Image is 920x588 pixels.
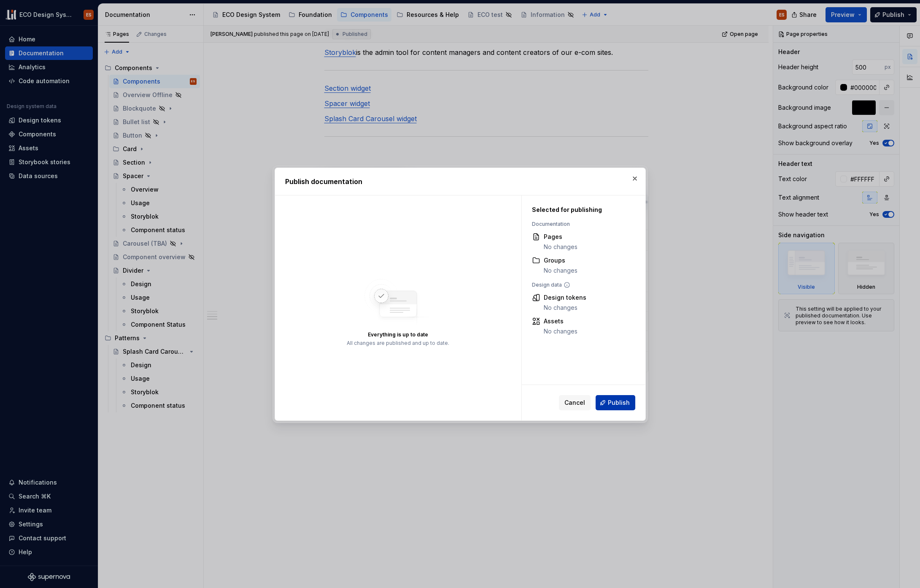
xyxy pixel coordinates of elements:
[544,327,577,336] div: No changes
[596,395,635,410] button: Publish
[544,317,577,325] div: Assets
[608,398,630,407] span: Publish
[532,206,626,214] div: Selected for publishing
[544,303,586,312] div: No changes
[532,282,626,288] div: Design data
[347,340,449,347] div: All changes are published and up to date.
[544,243,577,251] div: No changes
[559,395,591,410] button: Cancel
[544,256,577,265] div: Groups
[544,266,577,275] div: No changes
[368,331,428,338] div: Everything is up to date
[544,293,586,302] div: Design tokens
[564,398,585,407] span: Cancel
[285,176,635,187] h2: Publish documentation
[532,221,626,228] div: Documentation
[544,233,577,241] div: Pages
